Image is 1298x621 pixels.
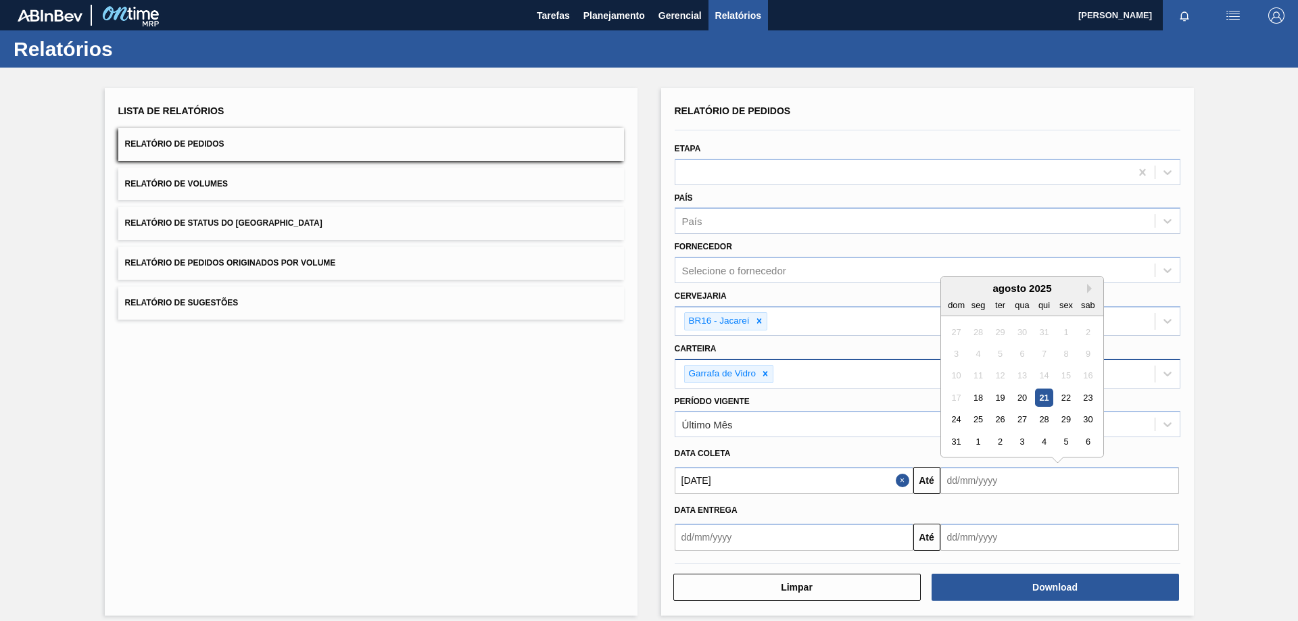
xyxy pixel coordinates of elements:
div: qua [1013,296,1031,314]
div: Choose domingo, 24 de agosto de 2025 [947,411,965,429]
div: Not available sexta-feira, 8 de agosto de 2025 [1057,345,1075,363]
div: Choose quinta-feira, 4 de setembro de 2025 [1034,432,1053,451]
div: agosto 2025 [941,282,1103,294]
h1: Relatórios [14,41,254,57]
button: Relatório de Pedidos [118,128,624,161]
div: Choose segunda-feira, 18 de agosto de 2025 [969,389,987,407]
div: Choose quarta-feira, 3 de setembro de 2025 [1013,432,1031,451]
div: Choose sexta-feira, 22 de agosto de 2025 [1057,389,1075,407]
span: Relatório de Sugestões [125,298,239,307]
div: Not available quinta-feira, 14 de agosto de 2025 [1034,367,1053,385]
div: Not available sábado, 9 de agosto de 2025 [1078,345,1097,363]
div: Choose sábado, 23 de agosto de 2025 [1078,389,1097,407]
div: BR16 - Jacareí [685,313,752,330]
span: Relatório de Volumes [125,179,228,189]
input: dd/mm/yyyy [675,467,913,494]
div: Choose segunda-feira, 1 de setembro de 2025 [969,432,987,451]
span: Relatório de Status do [GEOGRAPHIC_DATA] [125,218,322,228]
div: ter [990,296,1009,314]
span: Relatório de Pedidos [125,139,224,149]
button: Relatório de Status do [GEOGRAPHIC_DATA] [118,207,624,240]
span: Planejamento [583,7,645,24]
span: Data entrega [675,505,738,515]
div: Not available segunda-feira, 11 de agosto de 2025 [969,367,987,385]
div: Not available segunda-feira, 28 de julho de 2025 [969,323,987,341]
div: Not available domingo, 27 de julho de 2025 [947,323,965,341]
button: Close [896,467,913,494]
div: Choose sábado, 6 de setembro de 2025 [1078,432,1097,451]
span: Tarefas [537,7,570,24]
div: Choose terça-feira, 2 de setembro de 2025 [990,432,1009,451]
span: Relatórios [715,7,761,24]
div: Not available sexta-feira, 15 de agosto de 2025 [1057,367,1075,385]
img: Logout [1268,7,1284,24]
input: dd/mm/yyyy [940,467,1179,494]
input: dd/mm/yyyy [675,524,913,551]
div: Choose sexta-feira, 5 de setembro de 2025 [1057,432,1075,451]
button: Download [932,574,1179,601]
button: Limpar [673,574,921,601]
div: Not available terça-feira, 5 de agosto de 2025 [990,345,1009,363]
span: Lista de Relatórios [118,105,224,116]
label: País [675,193,693,203]
div: Garrafa de Vidro [685,366,759,382]
div: Not available terça-feira, 12 de agosto de 2025 [990,367,1009,385]
div: Choose terça-feira, 26 de agosto de 2025 [990,411,1009,429]
span: Relatório de Pedidos [675,105,791,116]
img: TNhmsLtSVTkK8tSr43FrP2fwEKptu5GPRR3wAAAABJRU5ErkJggg== [18,9,82,22]
div: Choose sexta-feira, 29 de agosto de 2025 [1057,411,1075,429]
label: Período Vigente [675,397,750,406]
div: Not available quarta-feira, 6 de agosto de 2025 [1013,345,1031,363]
div: Not available domingo, 10 de agosto de 2025 [947,367,965,385]
div: Choose domingo, 31 de agosto de 2025 [947,432,965,451]
div: Not available sexta-feira, 1 de agosto de 2025 [1057,323,1075,341]
div: Selecione o fornecedor [682,265,786,276]
div: Choose quarta-feira, 27 de agosto de 2025 [1013,411,1031,429]
div: Not available quarta-feira, 30 de julho de 2025 [1013,323,1031,341]
img: userActions [1225,7,1241,24]
div: Not available sábado, 2 de agosto de 2025 [1078,323,1097,341]
div: Not available quarta-feira, 13 de agosto de 2025 [1013,367,1031,385]
button: Next Month [1087,284,1097,293]
div: Not available sábado, 16 de agosto de 2025 [1078,367,1097,385]
div: Not available domingo, 17 de agosto de 2025 [947,389,965,407]
div: qui [1034,296,1053,314]
div: sab [1078,296,1097,314]
div: Choose terça-feira, 19 de agosto de 2025 [990,389,1009,407]
div: Not available quinta-feira, 31 de julho de 2025 [1034,323,1053,341]
button: Relatório de Volumes [118,168,624,201]
div: dom [947,296,965,314]
label: Fornecedor [675,242,732,251]
span: Gerencial [658,7,702,24]
div: Choose sábado, 30 de agosto de 2025 [1078,411,1097,429]
div: sex [1057,296,1075,314]
button: Relatório de Sugestões [118,287,624,320]
button: Até [913,467,940,494]
div: Choose quarta-feira, 20 de agosto de 2025 [1013,389,1031,407]
div: seg [969,296,987,314]
button: Relatório de Pedidos Originados por Volume [118,247,624,280]
div: Not available quinta-feira, 7 de agosto de 2025 [1034,345,1053,363]
div: Not available terça-feira, 29 de julho de 2025 [990,323,1009,341]
div: month 2025-08 [945,321,1099,453]
div: Choose segunda-feira, 25 de agosto de 2025 [969,411,987,429]
div: Choose quinta-feira, 28 de agosto de 2025 [1034,411,1053,429]
div: País [682,216,702,227]
span: Data coleta [675,449,731,458]
label: Carteira [675,344,717,353]
button: Até [913,524,940,551]
div: Choose quinta-feira, 21 de agosto de 2025 [1034,389,1053,407]
div: Not available domingo, 3 de agosto de 2025 [947,345,965,363]
label: Cervejaria [675,291,727,301]
label: Etapa [675,144,701,153]
button: Notificações [1163,6,1206,25]
div: Último Mês [682,419,733,430]
div: Not available segunda-feira, 4 de agosto de 2025 [969,345,987,363]
input: dd/mm/yyyy [940,524,1179,551]
span: Relatório de Pedidos Originados por Volume [125,258,336,268]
